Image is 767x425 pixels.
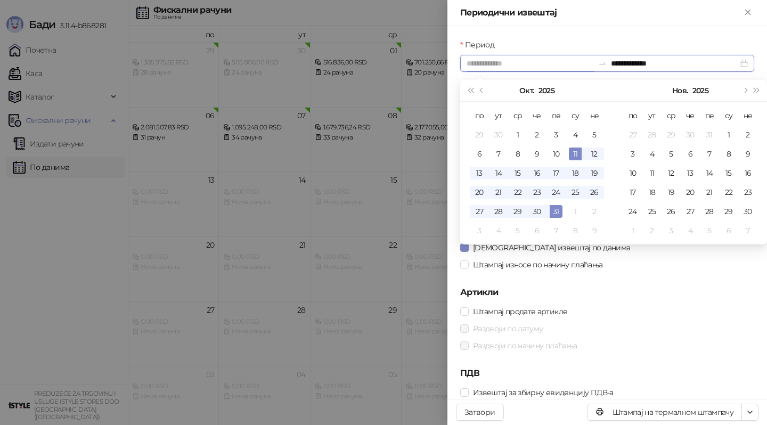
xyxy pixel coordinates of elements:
td: 2025-09-29 [470,125,489,144]
div: 5 [703,224,716,237]
button: Изабери годину [692,80,708,101]
div: 22 [722,186,735,199]
div: 30 [492,128,505,141]
td: 2025-10-26 [585,183,604,202]
td: 2025-10-09 [527,144,546,164]
div: 20 [473,186,486,199]
span: Штампај износе по начину плаћања [469,259,607,271]
div: 16 [741,167,754,179]
td: 2025-10-07 [489,144,508,164]
td: 2025-11-07 [546,221,566,240]
td: 2025-11-17 [623,183,642,202]
span: swap-right [598,59,607,68]
div: 27 [473,205,486,218]
td: 2025-11-25 [642,202,662,221]
div: 6 [473,148,486,160]
th: по [470,106,489,125]
div: Периодични извештај [460,6,741,19]
div: 9 [588,224,601,237]
td: 2025-10-13 [470,164,489,183]
div: 7 [492,148,505,160]
div: 9 [741,148,754,160]
td: 2025-10-29 [662,125,681,144]
th: не [585,106,604,125]
div: 5 [588,128,601,141]
td: 2025-11-29 [719,202,738,221]
div: 7 [741,224,754,237]
div: 28 [646,128,658,141]
th: че [681,106,700,125]
td: 2025-11-26 [662,202,681,221]
td: 2025-10-25 [566,183,585,202]
div: 24 [626,205,639,218]
td: 2025-10-18 [566,164,585,183]
div: 1 [626,224,639,237]
td: 2025-11-05 [508,221,527,240]
div: 23 [741,186,754,199]
td: 2025-09-30 [489,125,508,144]
div: 13 [473,167,486,179]
label: Период [460,39,501,51]
div: 2 [646,224,658,237]
th: че [527,106,546,125]
div: 19 [665,186,678,199]
td: 2025-11-27 [681,202,700,221]
td: 2025-11-21 [700,183,719,202]
td: 2025-11-20 [681,183,700,202]
td: 2025-10-14 [489,164,508,183]
div: 25 [569,186,582,199]
td: 2025-11-19 [662,183,681,202]
div: 3 [665,224,678,237]
div: 17 [550,167,562,179]
th: су [566,106,585,125]
button: Изабери месец [672,80,688,101]
div: 30 [531,205,543,218]
div: 14 [492,167,505,179]
div: 10 [550,148,562,160]
td: 2025-10-06 [470,144,489,164]
div: 2 [741,128,754,141]
div: 7 [550,224,562,237]
div: 9 [531,148,543,160]
td: 2025-10-31 [700,125,719,144]
td: 2025-10-11 [566,144,585,164]
td: 2025-11-09 [738,144,757,164]
div: 4 [646,148,658,160]
div: 7 [703,148,716,160]
div: 23 [531,186,543,199]
div: 18 [569,167,582,179]
div: 29 [722,205,735,218]
div: 3 [550,128,562,141]
td: 2025-10-10 [546,144,566,164]
button: Следећи месец (PageDown) [739,80,750,101]
td: 2025-11-05 [662,144,681,164]
td: 2025-10-28 [642,125,662,144]
span: Раздвоји по начину плаћања [469,340,581,352]
td: 2025-11-11 [642,164,662,183]
div: 8 [722,148,735,160]
td: 2025-10-19 [585,164,604,183]
td: 2025-11-12 [662,164,681,183]
button: Претходна година (Control + left) [464,80,476,101]
div: 17 [626,186,639,199]
div: 27 [684,205,697,218]
div: 11 [569,148,582,160]
div: 3 [626,148,639,160]
div: 5 [665,148,678,160]
td: 2025-10-16 [527,164,546,183]
div: 1 [569,205,582,218]
div: 15 [511,167,524,179]
td: 2025-12-06 [719,221,738,240]
td: 2025-10-30 [681,125,700,144]
td: 2025-10-03 [546,125,566,144]
th: су [719,106,738,125]
td: 2025-11-01 [719,125,738,144]
div: 26 [665,205,678,218]
td: 2025-10-17 [546,164,566,183]
td: 2025-11-28 [700,202,719,221]
div: 16 [531,167,543,179]
td: 2025-10-12 [585,144,604,164]
div: 8 [569,224,582,237]
td: 2025-11-03 [623,144,642,164]
td: 2025-10-29 [508,202,527,221]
